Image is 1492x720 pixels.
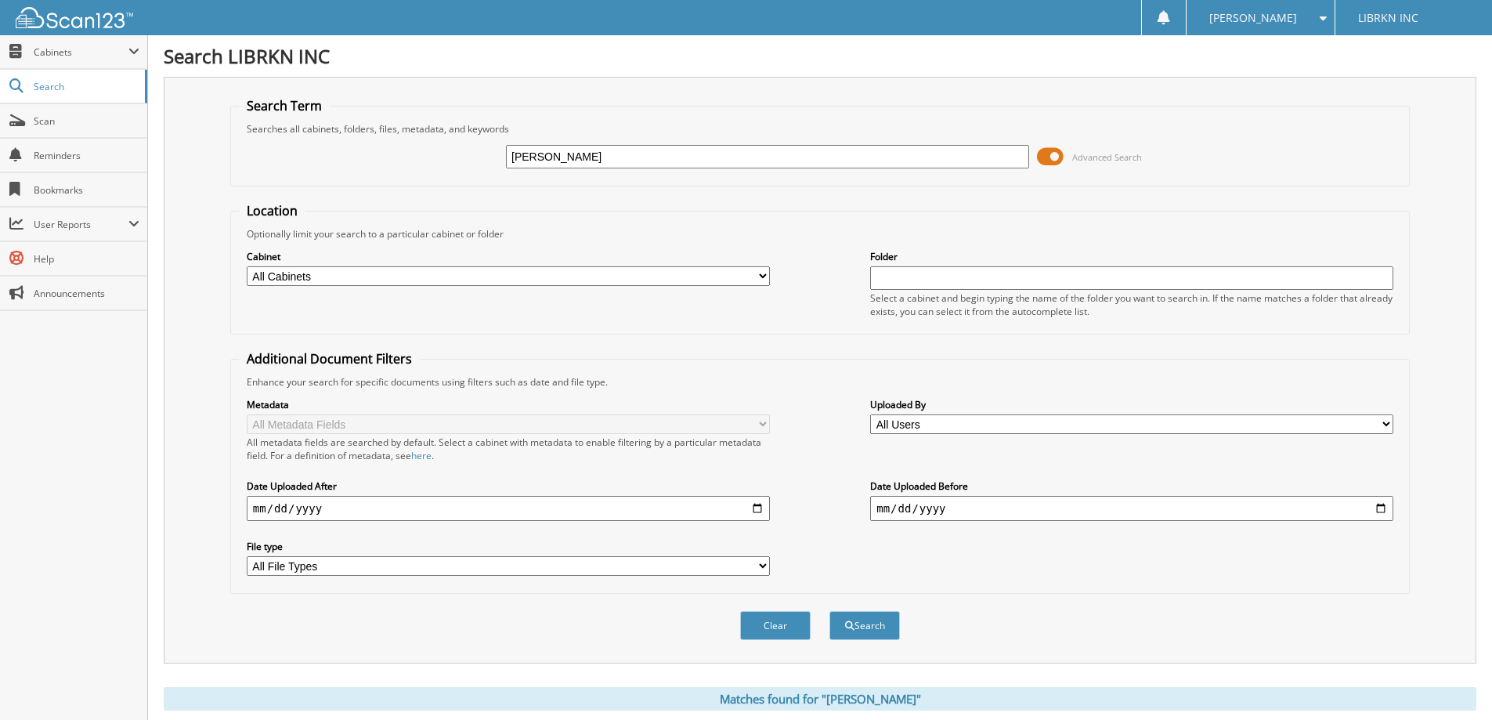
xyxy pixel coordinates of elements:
[34,80,137,93] span: Search
[34,149,139,162] span: Reminders
[247,540,770,553] label: File type
[34,45,128,59] span: Cabinets
[870,496,1393,521] input: end
[740,611,811,640] button: Clear
[239,202,305,219] legend: Location
[34,252,139,266] span: Help
[239,350,420,367] legend: Additional Document Filters
[34,218,128,231] span: User Reports
[164,43,1476,69] h1: Search LIBRKN INC
[239,375,1401,389] div: Enhance your search for specific documents using filters such as date and file type.
[247,496,770,521] input: start
[247,398,770,411] label: Metadata
[870,479,1393,493] label: Date Uploaded Before
[164,687,1476,711] div: Matches found for "[PERSON_NAME]"
[870,291,1393,318] div: Select a cabinet and begin typing the name of the folder you want to search in. If the name match...
[239,227,1401,241] div: Optionally limit your search to a particular cabinet or folder
[870,250,1393,263] label: Folder
[1358,13,1418,23] span: LIBRKN INC
[34,287,139,300] span: Announcements
[1209,13,1297,23] span: [PERSON_NAME]
[247,250,770,263] label: Cabinet
[247,436,770,462] div: All metadata fields are searched by default. Select a cabinet with metadata to enable filtering b...
[16,7,133,28] img: scan123-logo-white.svg
[239,122,1401,136] div: Searches all cabinets, folders, files, metadata, and keywords
[247,479,770,493] label: Date Uploaded After
[829,611,900,640] button: Search
[411,449,432,462] a: here
[239,97,330,114] legend: Search Term
[34,114,139,128] span: Scan
[870,398,1393,411] label: Uploaded By
[1072,151,1142,163] span: Advanced Search
[34,183,139,197] span: Bookmarks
